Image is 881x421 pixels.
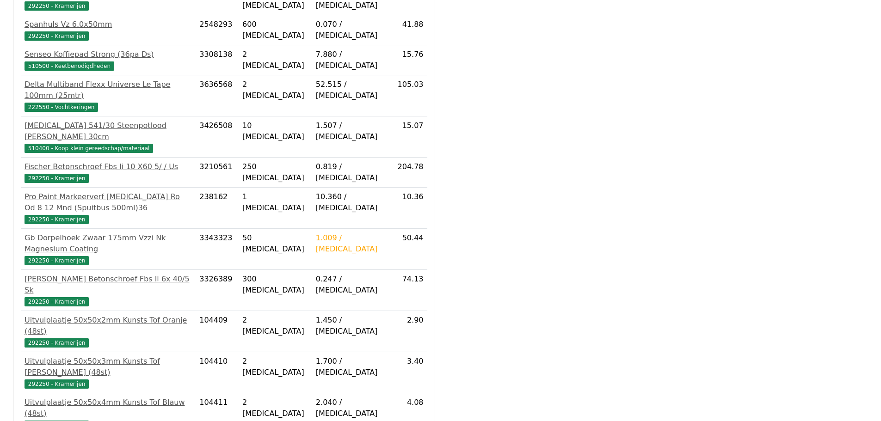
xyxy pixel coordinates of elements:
[316,191,386,214] div: 10.360 / [MEDICAL_DATA]
[25,274,192,296] div: [PERSON_NAME] Betonschroef Fbs Ii 6x 40/5 Sk
[25,356,192,378] div: Uitvulplaatje 50x50x3mm Kunsts Tof [PERSON_NAME] (48st)
[25,49,192,71] a: Senseo Koffiepad Strong (36pa Ds)510500 - Keetbenodigdheden
[196,158,239,188] td: 3210561
[25,144,153,153] span: 510400 - Koop klein gereedschap/materiaal
[25,103,98,112] span: 222550 - Vochtkeringen
[25,191,192,214] div: Pro Paint Markeerverf [MEDICAL_DATA] Ro Od 8 12 Mnd (Spuitbus 500ml)36
[25,49,192,60] div: Senseo Koffiepad Strong (36pa Ds)
[242,49,308,71] div: 2 [MEDICAL_DATA]
[316,49,386,71] div: 7.880 / [MEDICAL_DATA]
[196,15,239,45] td: 2548293
[25,215,89,224] span: 292250 - Kramerijen
[316,315,386,337] div: 1.450 / [MEDICAL_DATA]
[25,338,89,348] span: 292250 - Kramerijen
[25,19,192,41] a: Spanhuls Vz 6.0x50mm292250 - Kramerijen
[242,274,308,296] div: 300 [MEDICAL_DATA]
[25,31,89,41] span: 292250 - Kramerijen
[196,229,239,270] td: 3343323
[390,116,427,158] td: 15.07
[25,174,89,183] span: 292250 - Kramerijen
[242,397,308,419] div: 2 [MEDICAL_DATA]
[25,61,114,71] span: 510500 - Keetbenodigdheden
[25,397,192,419] div: Uitvulplaatje 50x50x4mm Kunsts Tof Blauw (48st)
[316,19,386,41] div: 0.070 / [MEDICAL_DATA]
[196,270,239,311] td: 3326389
[242,79,308,101] div: 2 [MEDICAL_DATA]
[25,79,192,112] a: Delta Multiband Flexx Universe Le Tape 100mm (25mtr)222550 - Vochtkeringen
[390,311,427,352] td: 2.90
[242,315,308,337] div: 2 [MEDICAL_DATA]
[25,161,192,183] a: Fischer Betonschroef Fbs Ii 10 X60 5/ / Us292250 - Kramerijen
[25,120,192,153] a: [MEDICAL_DATA] 541/30 Steenpotlood [PERSON_NAME] 30cm510400 - Koop klein gereedschap/materiaal
[390,15,427,45] td: 41.88
[316,397,386,419] div: 2.040 / [MEDICAL_DATA]
[25,19,192,30] div: Spanhuls Vz 6.0x50mm
[390,352,427,393] td: 3.40
[196,45,239,75] td: 3308138
[390,229,427,270] td: 50.44
[25,161,192,172] div: Fischer Betonschroef Fbs Ii 10 X60 5/ / Us
[25,297,89,306] span: 292250 - Kramerijen
[242,120,308,142] div: 10 [MEDICAL_DATA]
[25,120,192,142] div: [MEDICAL_DATA] 541/30 Steenpotlood [PERSON_NAME] 30cm
[316,274,386,296] div: 0.247 / [MEDICAL_DATA]
[196,352,239,393] td: 104410
[242,161,308,183] div: 250 [MEDICAL_DATA]
[25,79,192,101] div: Delta Multiband Flexx Universe Le Tape 100mm (25mtr)
[242,191,308,214] div: 1 [MEDICAL_DATA]
[390,45,427,75] td: 15.76
[25,379,89,389] span: 292250 - Kramerijen
[390,158,427,188] td: 204.78
[25,256,89,265] span: 292250 - Kramerijen
[390,270,427,311] td: 74.13
[196,188,239,229] td: 238162
[316,232,386,255] div: 1.009 / [MEDICAL_DATA]
[196,75,239,116] td: 3636568
[316,79,386,101] div: 52.515 / [MEDICAL_DATA]
[25,274,192,307] a: [PERSON_NAME] Betonschroef Fbs Ii 6x 40/5 Sk292250 - Kramerijen
[316,120,386,142] div: 1.507 / [MEDICAL_DATA]
[390,75,427,116] td: 105.03
[25,315,192,348] a: Uitvulplaatje 50x50x2mm Kunsts Tof Oranje (48st)292250 - Kramerijen
[25,315,192,337] div: Uitvulplaatje 50x50x2mm Kunsts Tof Oranje (48st)
[196,116,239,158] td: 3426508
[242,232,308,255] div: 50 [MEDICAL_DATA]
[242,19,308,41] div: 600 [MEDICAL_DATA]
[316,356,386,378] div: 1.700 / [MEDICAL_DATA]
[25,232,192,266] a: Gb Dorpelhoek Zwaar 175mm Vzzi Nk Magnesium Coating292250 - Kramerijen
[316,161,386,183] div: 0.819 / [MEDICAL_DATA]
[196,311,239,352] td: 104409
[25,356,192,389] a: Uitvulplaatje 50x50x3mm Kunsts Tof [PERSON_NAME] (48st)292250 - Kramerijen
[25,232,192,255] div: Gb Dorpelhoek Zwaar 175mm Vzzi Nk Magnesium Coating
[242,356,308,378] div: 2 [MEDICAL_DATA]
[390,188,427,229] td: 10.36
[25,1,89,11] span: 292250 - Kramerijen
[25,191,192,225] a: Pro Paint Markeerverf [MEDICAL_DATA] Ro Od 8 12 Mnd (Spuitbus 500ml)36292250 - Kramerijen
